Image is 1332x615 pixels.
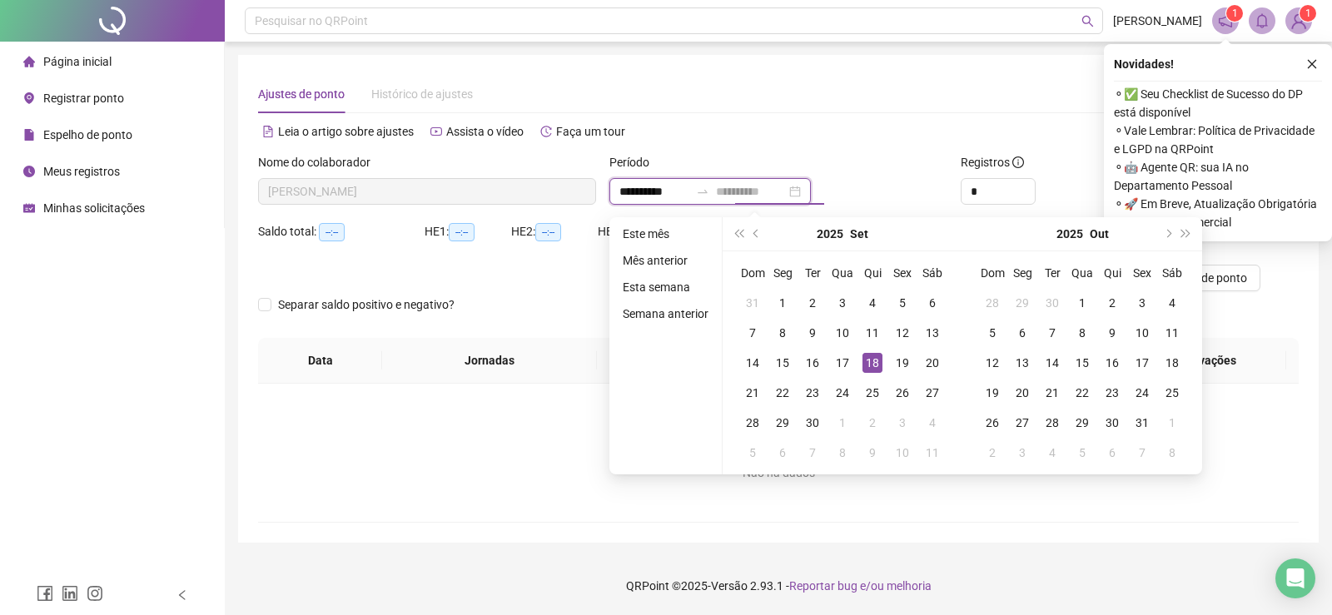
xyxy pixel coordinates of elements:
[446,125,524,138] span: Assista o vídeo
[1114,158,1322,195] span: ⚬ 🤖 Agente QR: sua IA no Departamento Pessoal
[1157,318,1187,348] td: 2025-10-11
[828,318,857,348] td: 2025-09-10
[1162,413,1182,433] div: 1
[1157,288,1187,318] td: 2025-10-04
[449,223,475,241] span: --:--
[768,438,798,468] td: 2025-10-06
[917,288,947,318] td: 2025-09-06
[743,293,763,313] div: 31
[1072,383,1092,403] div: 22
[1067,288,1097,318] td: 2025-10-01
[43,55,112,68] span: Página inicial
[1157,258,1187,288] th: Sáb
[597,338,730,384] th: Entrada 1
[1162,383,1182,403] div: 25
[1081,15,1094,27] span: search
[768,288,798,318] td: 2025-09-01
[857,348,887,378] td: 2025-09-18
[616,224,715,244] li: Este mês
[982,413,1002,433] div: 26
[616,250,715,270] li: Mês anterior
[768,318,798,348] td: 2025-09-08
[828,348,857,378] td: 2025-09-17
[917,258,947,288] th: Sáb
[278,464,1279,482] div: Não há dados
[1097,348,1127,378] td: 2025-10-16
[1157,348,1187,378] td: 2025-10-18
[961,153,1024,171] span: Registros
[62,585,78,602] span: linkedin
[1232,7,1238,19] span: 1
[977,348,1007,378] td: 2025-10-12
[382,338,597,384] th: Jornadas
[803,323,823,343] div: 9
[857,288,887,318] td: 2025-09-04
[892,293,912,313] div: 5
[1102,383,1122,403] div: 23
[1177,217,1195,250] button: super-next-year
[862,353,882,373] div: 18
[1037,318,1067,348] td: 2025-10-07
[1275,558,1315,598] div: Open Intercom Messenger
[711,579,748,593] span: Versão
[922,383,942,403] div: 27
[1072,443,1092,463] div: 5
[789,579,932,593] span: Reportar bug e/ou melhoria
[892,353,912,373] div: 19
[1067,348,1097,378] td: 2025-10-15
[857,408,887,438] td: 2025-10-02
[268,179,586,204] span: Jucineide Silva de Oliveira
[225,557,1332,615] footer: QRPoint © 2025 - 2.93.1 -
[862,293,882,313] div: 4
[696,185,709,198] span: to
[1132,293,1152,313] div: 3
[862,413,882,433] div: 2
[535,223,561,241] span: --:--
[922,353,942,373] div: 20
[887,408,917,438] td: 2025-10-03
[977,288,1007,318] td: 2025-09-28
[271,295,461,314] span: Separar saldo positivo e negativo?
[743,353,763,373] div: 14
[738,348,768,378] td: 2025-09-14
[768,258,798,288] th: Seg
[1007,378,1037,408] td: 2025-10-20
[1157,438,1187,468] td: 2025-11-08
[1007,288,1037,318] td: 2025-09-29
[850,217,868,250] button: month panel
[1102,443,1122,463] div: 6
[738,318,768,348] td: 2025-09-07
[1007,348,1037,378] td: 2025-10-13
[738,378,768,408] td: 2025-09-21
[1012,353,1032,373] div: 13
[616,304,715,324] li: Semana anterior
[1007,438,1037,468] td: 2025-11-03
[1102,353,1122,373] div: 16
[430,126,442,137] span: youtube
[371,87,473,101] span: Histórico de ajustes
[743,443,763,463] div: 5
[1255,13,1270,28] span: bell
[892,323,912,343] div: 12
[773,353,793,373] div: 15
[887,438,917,468] td: 2025-10-10
[982,353,1002,373] div: 12
[43,92,124,105] span: Registrar ponto
[1037,348,1067,378] td: 2025-10-14
[1067,378,1097,408] td: 2025-10-22
[1072,413,1092,433] div: 29
[1306,58,1318,70] span: close
[917,378,947,408] td: 2025-09-27
[1007,258,1037,288] th: Seg
[798,258,828,288] th: Ter
[738,408,768,438] td: 2025-09-28
[262,126,274,137] span: file-text
[1132,443,1152,463] div: 7
[917,318,947,348] td: 2025-09-13
[319,223,345,241] span: --:--
[1067,408,1097,438] td: 2025-10-29
[23,92,35,104] span: environment
[922,413,942,433] div: 4
[1012,383,1032,403] div: 20
[922,293,942,313] div: 6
